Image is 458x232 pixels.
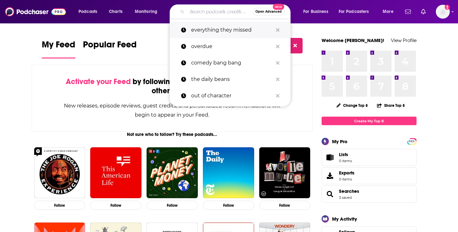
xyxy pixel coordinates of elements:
button: Open AdvancedNew [253,8,285,15]
div: My Activity [332,216,357,222]
span: Exports [339,170,354,176]
a: Charts [105,7,126,17]
a: out of character [170,88,291,104]
button: Follow [34,201,85,210]
a: Welcome [PERSON_NAME]! [322,37,384,43]
span: Lists [339,152,352,157]
button: Change Top 8 [333,101,372,109]
a: everything they missed [170,22,291,38]
span: Podcasts [78,7,97,16]
p: everything they missed [191,22,273,38]
button: open menu [130,7,166,17]
div: Not sure who to follow? Try these podcasts... [32,132,313,137]
span: New [273,4,284,10]
svg: Add a profile image [445,5,450,10]
img: Podchaser - Follow, Share and Rate Podcasts [5,6,66,18]
div: New releases, episode reviews, guest credits, and personalized recommendations will begin to appe... [64,101,281,119]
span: For Podcasters [339,7,369,16]
span: Searches [322,186,417,203]
input: Search podcasts, credits, & more... [187,7,253,17]
button: open menu [74,7,105,17]
a: the daily beans [170,71,291,88]
span: 0 items [339,177,354,181]
button: Follow [259,201,311,210]
a: Show notifications dropdown [418,6,428,17]
a: Exports [322,167,417,184]
span: Lists [339,152,348,157]
p: the daily beans [191,71,273,88]
span: Lists [324,153,336,162]
a: comedy bang bang [170,55,291,71]
span: More [383,7,393,16]
a: Create My Top 8 [322,117,417,125]
button: Follow [147,201,198,210]
a: Lists [322,149,417,166]
a: Searches [339,188,359,194]
span: Exports [324,171,336,180]
img: This American Life [90,147,141,198]
a: View Profile [391,37,417,43]
button: open menu [378,7,401,17]
button: Follow [90,201,141,210]
img: The Daily [203,147,254,198]
span: Logged in as jackiemayer [436,5,450,19]
a: PRO [408,139,416,143]
p: overdue [191,38,273,55]
span: For Business [303,7,328,16]
button: open menu [335,7,378,17]
a: Show notifications dropdown [403,6,413,17]
span: 0 items [339,159,352,163]
div: by following Podcasts, Creators, Lists, and other Users! [64,77,281,95]
span: Monitoring [135,7,157,16]
button: open menu [299,7,336,17]
span: Activate your Feed [66,77,131,86]
div: My Pro [332,138,348,144]
button: Share Top 8 [377,99,405,112]
button: Show profile menu [436,5,450,19]
img: User Profile [436,5,450,19]
p: out of character [191,88,273,104]
a: Searches [324,190,336,198]
span: My Feed [42,39,75,54]
img: Planet Money [147,147,198,198]
button: Follow [203,201,254,210]
a: overdue [170,38,291,55]
p: comedy bang bang [191,55,273,71]
span: Charts [109,7,122,16]
a: Popular Feed [83,39,137,58]
img: The Joe Rogan Experience [34,147,85,198]
span: Open Advanced [255,10,282,13]
img: My Favorite Murder with Karen Kilgariff and Georgia Hardstark [259,147,311,198]
span: Popular Feed [83,39,137,54]
a: 3 saved [339,195,352,200]
div: Search podcasts, credits, & more... [176,4,297,19]
a: My Feed [42,39,75,58]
